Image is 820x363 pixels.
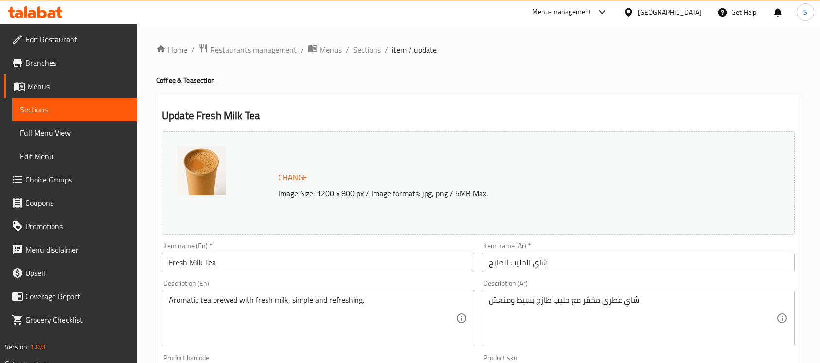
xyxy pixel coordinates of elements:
span: S [803,7,807,18]
h4: Coffee & Tea section [156,75,801,85]
a: Choice Groups [4,168,137,191]
a: Branches [4,51,137,74]
a: Edit Restaurant [4,28,137,51]
textarea: Aromatic tea brewed with fresh milk, simple and refreshing. [169,295,456,342]
li: / [346,44,349,55]
span: Promotions [25,220,129,232]
textarea: شاي عطري مخمّر مع حليب طازج بسيط ومنعش [489,295,776,342]
a: Full Menu View [12,121,137,145]
input: Enter name En [162,253,474,272]
span: Coupons [25,197,129,209]
a: Restaurants management [198,43,297,56]
img: Fresh_Milk_Tea638885395183998224.jpg [177,146,226,195]
a: Coverage Report [4,285,137,308]
span: item / update [392,44,437,55]
span: Full Menu View [20,127,129,139]
li: / [301,44,304,55]
div: Menu-management [532,6,592,18]
span: Change [278,170,307,184]
button: Change [274,167,311,187]
a: Coupons [4,191,137,215]
span: Grocery Checklist [25,314,129,326]
span: Branches [25,57,129,69]
span: Upsell [25,267,129,279]
div: [GEOGRAPHIC_DATA] [638,7,702,18]
span: Sections [20,104,129,115]
a: Menu disclaimer [4,238,137,261]
input: Enter name Ar [482,253,794,272]
a: Promotions [4,215,137,238]
a: Sections [12,98,137,121]
a: Sections [353,44,381,55]
span: 1.0.0 [30,341,45,353]
span: Menus [320,44,342,55]
span: Edit Restaurant [25,34,129,45]
a: Menus [4,74,137,98]
a: Edit Menu [12,145,137,168]
li: / [191,44,195,55]
h2: Update Fresh Milk Tea [162,109,795,123]
li: / [385,44,388,55]
span: Version: [5,341,29,353]
span: Menu disclaimer [25,244,129,255]
span: Choice Groups [25,174,129,185]
span: Restaurants management [210,44,297,55]
span: Menus [27,80,129,92]
a: Menus [308,43,342,56]
a: Grocery Checklist [4,308,137,331]
p: Image Size: 1200 x 800 px / Image formats: jpg, png / 5MB Max. [274,187,726,199]
a: Upsell [4,261,137,285]
span: Edit Menu [20,150,129,162]
a: Home [156,44,187,55]
nav: breadcrumb [156,43,801,56]
span: Coverage Report [25,290,129,302]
